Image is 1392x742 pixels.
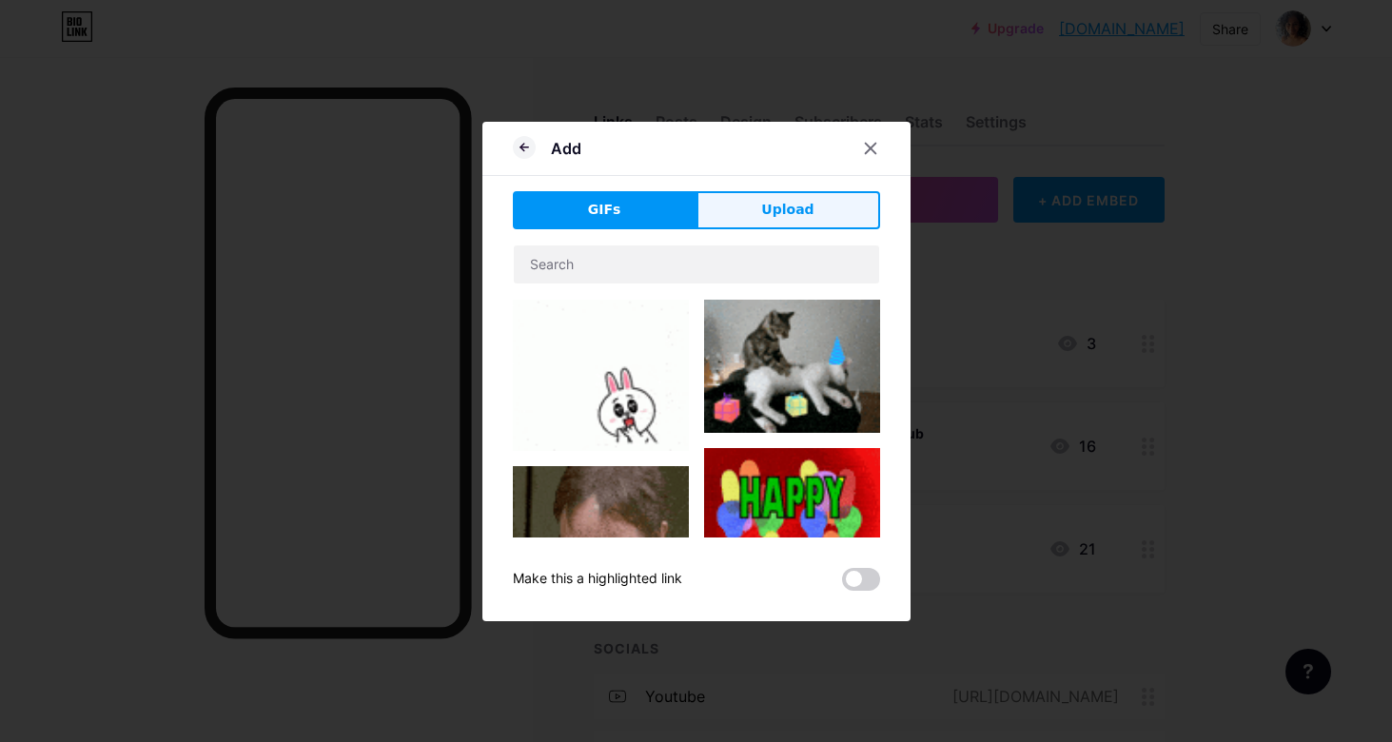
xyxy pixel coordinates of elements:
span: Upload [761,200,814,220]
button: GIFs [513,191,696,229]
img: Gihpy [704,300,880,434]
div: Add [551,137,581,160]
input: Search [514,245,879,283]
img: Gihpy [513,466,689,614]
img: Gihpy [513,300,689,451]
div: Make this a highlighted link [513,568,682,591]
span: GIFs [588,200,621,220]
img: Gihpy [704,448,880,624]
button: Upload [696,191,880,229]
